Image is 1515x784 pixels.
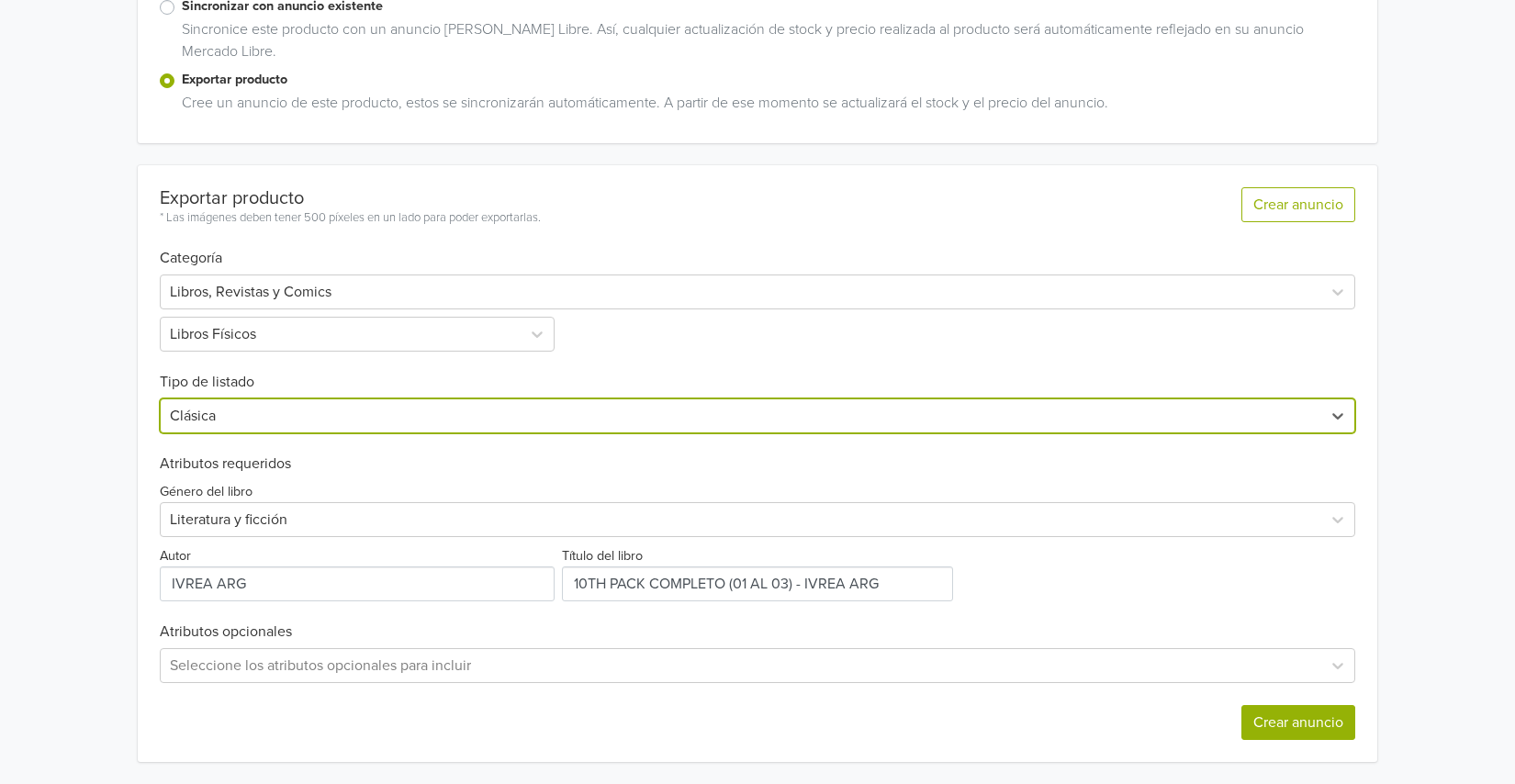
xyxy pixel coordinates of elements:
[160,623,1355,641] h6: Atributos opcionales
[1241,705,1355,740] button: Crear anuncio
[160,546,191,566] label: Autor
[160,187,541,209] div: Exportar producto
[174,18,1355,70] div: Sincronice este producto con un anuncio [PERSON_NAME] Libre. Así, cualquier actualización de stoc...
[182,70,1355,90] label: Exportar producto
[160,455,1355,473] h6: Atributos requeridos
[160,209,541,228] div: * Las imágenes deben tener 500 píxeles en un lado para poder exportarlas.
[160,352,1355,391] h6: Tipo de listado
[174,92,1355,121] div: Cree un anuncio de este producto, estos se sincronizarán automáticamente. A partir de ese momento...
[160,482,252,502] label: Género del libro
[1241,187,1355,222] button: Crear anuncio
[562,546,643,566] label: Título del libro
[160,228,1355,267] h6: Categoría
